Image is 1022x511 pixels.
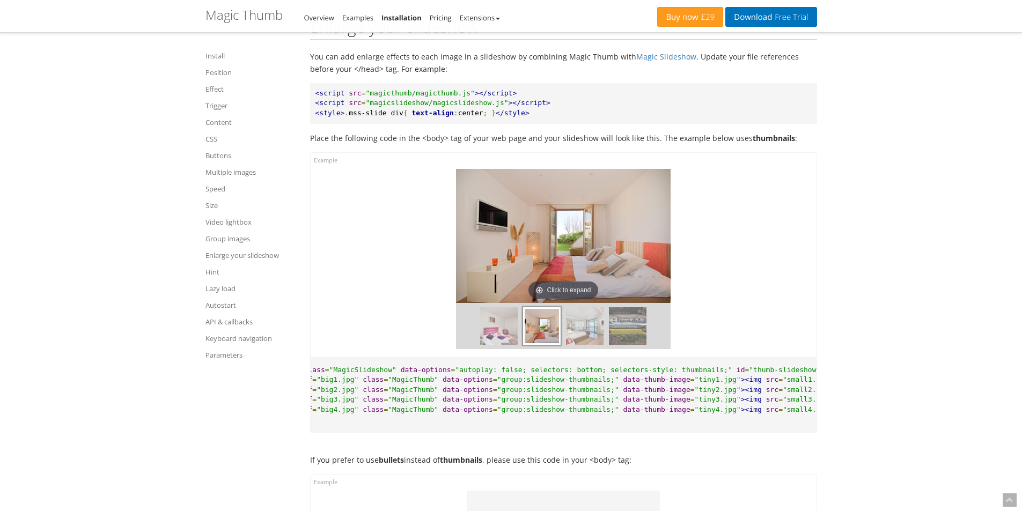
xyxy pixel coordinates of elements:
[310,454,817,466] p: If you prefer to use instead of , please use this code in your <body> tag:
[315,99,345,107] span: <script
[205,299,297,312] a: Autostart
[741,395,762,403] span: ><img
[205,182,297,195] a: Speed
[205,66,297,79] a: Position
[497,405,619,413] span: "group:slideshow-thumbnails;"
[403,109,408,117] span: {
[443,395,493,403] span: data-options
[315,109,345,117] span: <style>
[783,386,833,394] span: "small2.jpg"
[440,455,482,465] strong: thumbnails
[623,405,690,413] span: data-thumb-image
[725,7,817,27] a: DownloadFree Trial
[388,405,438,413] span: "MagicThumb"
[362,89,366,97] span: =
[766,386,778,394] span: src
[205,83,297,95] a: Effect
[778,395,783,403] span: =
[509,99,550,107] span: ></script>
[496,109,530,117] span: </style>
[401,366,451,374] span: data-options
[312,375,317,383] span: =
[778,405,783,413] span: =
[455,366,732,374] span: "autoplay: false; selectors: bottom; selectors-style: thumbnails;"
[741,375,762,383] span: ><img
[205,232,297,245] a: Group images
[454,109,458,117] span: :
[443,405,493,413] span: data-options
[205,199,297,212] a: Size
[458,109,483,117] span: center
[772,13,808,21] span: Free Trial
[783,375,833,383] span: "small1.jpg"
[753,133,795,143] strong: thumbnails
[749,366,820,374] span: "thumb-slideshow"
[695,405,741,413] span: "tiny4.jpg"
[493,386,497,394] span: =
[349,109,403,117] span: mss-slide div
[349,99,361,107] span: src
[778,386,783,394] span: =
[384,386,388,394] span: =
[388,386,438,394] span: "MagicThumb"
[695,375,741,383] span: "tiny1.jpg"
[312,395,317,403] span: =
[384,375,388,383] span: =
[384,405,388,413] span: =
[205,249,297,262] a: Enlarge your slideshow
[451,366,455,374] span: =
[363,405,384,413] span: class
[325,366,329,374] span: =
[205,116,297,129] a: Content
[317,375,358,383] span: "big1.jpg"
[491,109,496,117] span: }
[315,89,345,97] span: <script
[205,332,297,345] a: Keyboard navigation
[205,265,297,278] a: Hint
[329,366,396,374] span: "MagicSlideshow"
[690,395,695,403] span: =
[205,349,297,361] a: Parameters
[205,132,297,145] a: CSS
[778,375,783,383] span: =
[623,375,690,383] span: data-thumb-image
[737,366,745,374] span: id
[304,13,334,23] a: Overview
[745,366,749,374] span: =
[349,89,361,97] span: src
[623,386,690,394] span: data-thumb-image
[699,13,715,21] span: £29
[493,395,497,403] span: =
[690,375,695,383] span: =
[493,375,497,383] span: =
[205,315,297,328] a: API & callbacks
[493,405,497,413] span: =
[304,366,325,374] span: class
[766,395,778,403] span: src
[317,395,358,403] span: "big3.jpg"
[695,386,741,394] span: "tiny2.jpg"
[312,386,317,394] span: =
[456,169,671,303] a: Click to expand
[783,405,833,413] span: "small4.jpg"
[566,307,604,345] img: st-tropez-03.png
[480,307,518,345] img: st-tropez-01.png
[363,375,384,383] span: class
[497,395,619,403] span: "group:slideshow-thumbnails;"
[690,405,695,413] span: =
[205,49,297,62] a: Install
[497,375,619,383] span: "group:slideshow-thumbnails;"
[205,99,297,112] a: Trigger
[205,216,297,228] a: Video lightbox
[456,169,671,303] img: Magic Thumb - Integration Guide
[362,99,366,107] span: =
[381,13,422,23] a: Installation
[475,89,517,97] span: ></script>
[365,89,475,97] span: "magicthumb/magicthumb.js"
[766,375,778,383] span: src
[741,386,762,394] span: ><img
[205,149,297,162] a: Buttons
[388,375,438,383] span: "MagicThumb"
[363,395,384,403] span: class
[741,405,762,413] span: ><img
